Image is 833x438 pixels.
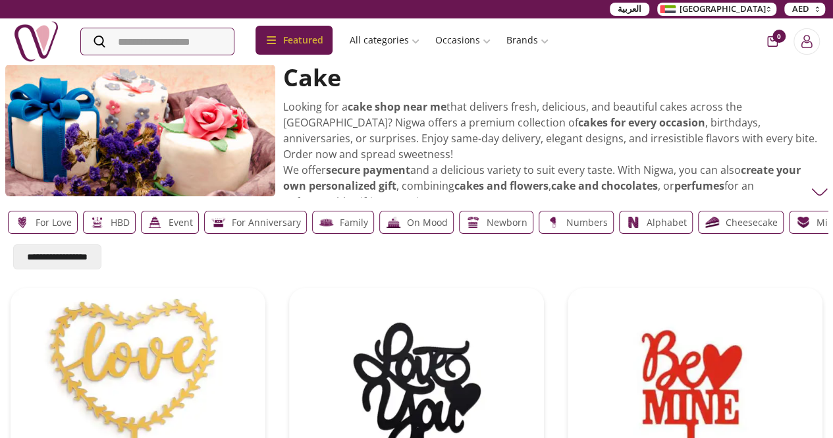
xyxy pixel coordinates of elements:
strong: cake shop near me [348,99,446,114]
input: Search [81,28,234,55]
a: Occasions [427,28,498,52]
img: gifts-uae-For Anniversary [210,214,227,231]
img: gifts-uae-For love [14,214,30,231]
p: Looking for a that delivers fresh, delicious, and beautiful cakes across the [GEOGRAPHIC_DATA]? N... [283,99,820,209]
p: Cheesecake [726,215,778,231]
strong: secure payment [326,163,410,177]
img: gifts-uae-Cheesecake [704,214,720,231]
strong: cakes for every occasion [578,115,705,130]
img: gifts-uae-HBD [89,214,105,231]
span: [GEOGRAPHIC_DATA] [680,3,766,16]
button: Login [793,28,820,55]
img: gifts-uae-Event [147,214,163,231]
strong: perfumes [674,178,724,193]
button: cart-button [767,36,778,47]
strong: cake and chocolates [551,178,658,193]
img: gifts-uae-Numbers [545,214,561,231]
button: AED [784,3,825,16]
img: gifts-uae-cake [5,65,275,196]
p: Family [340,215,368,231]
p: HBD [111,215,130,231]
p: For Anniversary [232,215,301,231]
img: Cake [811,184,828,200]
div: Featured [255,26,333,55]
button: [GEOGRAPHIC_DATA] [657,3,776,16]
img: gifts-uae-Alphabet [625,214,641,231]
img: gifts-uae-On mood [385,214,402,231]
img: Arabic_dztd3n.png [660,5,676,13]
a: All categories [342,28,427,52]
img: gifts-uae-Family [318,214,335,231]
p: Event [169,215,193,231]
a: Brands [498,28,556,52]
p: Newborn [487,215,527,231]
span: AED [792,3,809,16]
span: العربية [618,3,641,16]
img: gifts-uae-mini cake [795,214,811,231]
p: For love [36,215,72,231]
p: Numbers [566,215,608,231]
p: Alphabet [647,215,687,231]
img: gifts-uae-Newborn [465,214,481,231]
img: Nigwa-uae-gifts [13,18,59,65]
span: 0 [772,30,786,43]
p: On mood [407,215,448,231]
h2: Cake [283,65,820,91]
strong: cakes and flowers [454,178,549,193]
